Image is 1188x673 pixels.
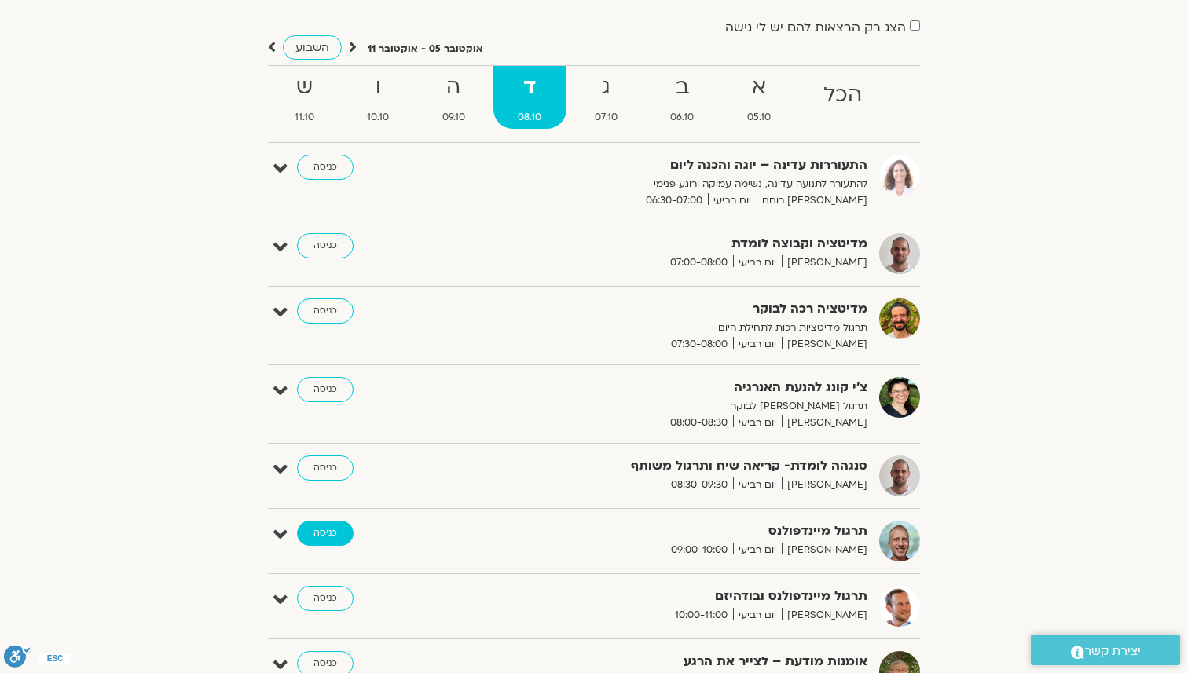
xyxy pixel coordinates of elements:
[665,336,733,353] span: 07:30-08:00
[493,109,567,126] span: 08.10
[482,320,867,336] p: תרגול מדיטציות רכות לתחילת היום
[570,66,643,129] a: ג07.10
[343,70,415,105] strong: ו
[733,477,782,493] span: יום רביעי
[482,398,867,415] p: תרגול [PERSON_NAME] לבוקר
[1031,635,1180,665] a: יצירת קשר
[482,651,867,672] strong: אומנות מודעת – לצייר את הרגע
[417,70,490,105] strong: ה
[733,254,782,271] span: יום רביעי
[782,477,867,493] span: [PERSON_NAME]
[295,40,329,55] span: השבוע
[665,477,733,493] span: 08:30-09:30
[725,20,906,35] label: הצג רק הרצאות להם יש לי גישה
[570,109,643,126] span: 07.10
[269,70,339,105] strong: ש
[297,233,354,258] a: כניסה
[570,70,643,105] strong: ג
[482,298,867,320] strong: מדיטציה רכה לבוקר
[482,233,867,254] strong: מדיטציה וקבוצה לומדת
[417,66,490,129] a: ה09.10
[482,155,867,176] strong: התעוררות עדינה – יוגה והכנה ליום
[482,521,867,542] strong: תרגול מיינדפולנס
[417,109,490,126] span: 09.10
[782,415,867,431] span: [PERSON_NAME]
[297,298,354,324] a: כניסה
[757,192,867,209] span: [PERSON_NAME] רוחם
[482,377,867,398] strong: צ'י קונג להנעת האנרגיה
[733,415,782,431] span: יום רביעי
[799,78,888,113] strong: הכל
[722,109,796,126] span: 05.10
[665,415,733,431] span: 08:00-08:30
[665,542,733,558] span: 09:00-10:00
[782,607,867,624] span: [PERSON_NAME]
[269,66,339,129] a: ש11.10
[722,66,796,129] a: א05.10
[646,66,720,129] a: ב06.10
[297,155,354,180] a: כניסה
[722,70,796,105] strong: א
[269,109,339,126] span: 11.10
[782,542,867,558] span: [PERSON_NAME]
[493,66,567,129] a: ד08.10
[646,70,720,105] strong: ב
[1084,641,1141,662] span: יצירת קשר
[368,41,483,57] p: אוקטובר 05 - אוקטובר 11
[665,254,733,271] span: 07:00-08:00
[782,254,867,271] span: [PERSON_NAME]
[297,521,354,546] a: כניסה
[343,66,415,129] a: ו10.10
[733,607,782,624] span: יום רביעי
[343,109,415,126] span: 10.10
[297,377,354,402] a: כניסה
[799,66,888,129] a: הכל
[646,109,720,126] span: 06.10
[482,176,867,192] p: להתעורר לתנועה עדינה, נשימה עמוקה ורוגע פנימי
[493,70,567,105] strong: ד
[482,586,867,607] strong: תרגול מיינדפולנס ובודהיזם
[297,455,354,481] a: כניסה
[733,542,782,558] span: יום רביעי
[283,35,342,60] a: השבוע
[297,586,354,611] a: כניסה
[782,336,867,353] span: [PERSON_NAME]
[708,192,757,209] span: יום רביעי
[669,607,733,624] span: 10:00-11:00
[482,455,867,477] strong: סנגהה לומדת- קריאה שיח ותרגול משותף
[640,192,708,209] span: 06:30-07:00
[733,336,782,353] span: יום רביעי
